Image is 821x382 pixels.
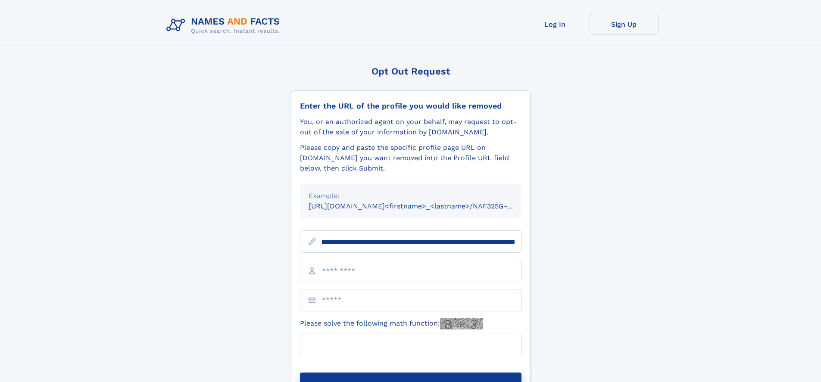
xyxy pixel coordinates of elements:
[521,14,590,35] a: Log In
[300,318,483,329] label: Please solve the following math function:
[291,66,531,77] div: Opt Out Request
[309,202,538,210] small: [URL][DOMAIN_NAME]<firstname>_<lastname>/NAF325G-xxxxxxxx
[300,101,521,111] div: Enter the URL of the profile you would like removed
[300,143,521,174] div: Please copy and paste the specific profile page URL on [DOMAIN_NAME] you want removed into the Pr...
[590,14,659,35] a: Sign Up
[300,117,521,137] div: You, or an authorized agent on your behalf, may request to opt-out of the sale of your informatio...
[309,191,513,201] div: Example:
[163,14,287,37] img: Logo Names and Facts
